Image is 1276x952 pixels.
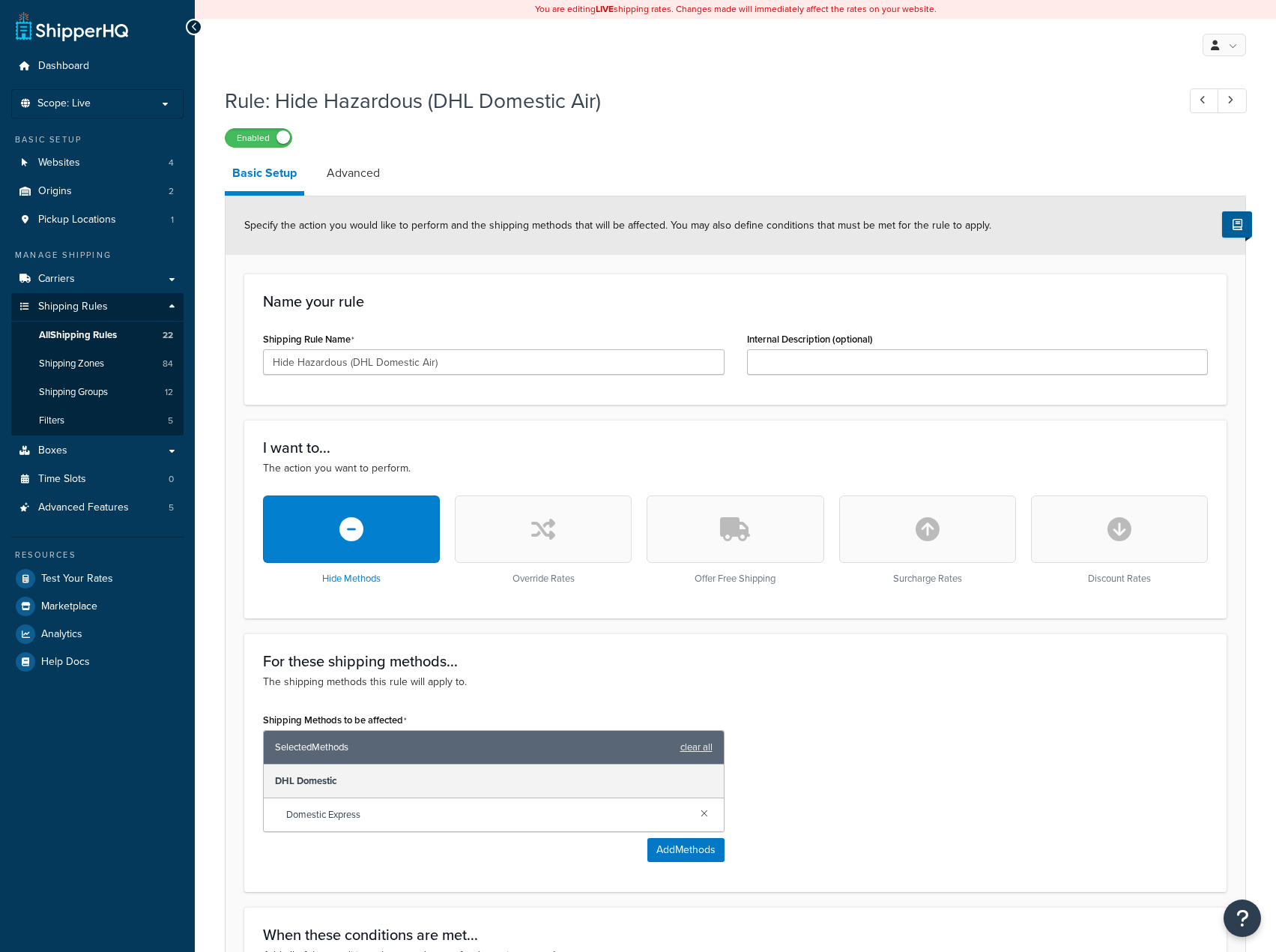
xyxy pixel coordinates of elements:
[41,628,82,641] span: Analytics
[747,334,873,345] label: Internal Description (optional)
[264,765,724,798] div: DHL Domestic
[596,2,614,16] b: LIVE
[169,501,174,514] span: 5
[263,293,1208,310] h3: Name your rule
[38,60,89,73] span: Dashboard
[38,157,80,169] span: Websites
[1222,211,1252,238] button: Show Help Docs
[275,737,673,758] span: Selected Methods
[11,206,184,234] a: Pickup Locations1
[39,415,64,427] span: Filters
[263,439,1208,456] h3: I want to...
[37,97,91,110] span: Scope: Live
[11,593,184,620] a: Marketplace
[169,185,174,198] span: 2
[38,473,86,486] span: Time Slots
[11,293,184,321] a: Shipping Rules
[11,494,184,522] a: Advanced Features5
[38,301,108,313] span: Shipping Rules
[1218,88,1247,113] a: Next Record
[225,86,1162,115] h1: Rule: Hide Hazardous (DHL Domestic Air)
[263,653,1208,669] h3: For these shipping methods...
[263,334,354,346] label: Shipping Rule Name
[11,322,184,349] a: AllShipping Rules22
[244,217,991,233] span: Specify the action you would like to perform and the shipping methods that will be affected. You ...
[226,129,291,147] label: Enabled
[1190,88,1219,113] a: Previous Record
[1224,900,1261,937] button: Open Resource Center
[319,155,387,191] a: Advanced
[11,621,184,648] a: Analytics
[286,804,689,825] span: Domestic Express
[11,350,184,378] li: Shipping Zones
[38,273,75,286] span: Carriers
[11,149,184,177] li: Websites
[455,495,632,585] div: Override Rates
[11,265,184,293] a: Carriers
[11,648,184,675] a: Help Docs
[263,674,1208,690] p: The shipping methods this rule will apply to.
[263,460,1208,477] p: The action you want to perform.
[11,379,184,406] li: Shipping Groups
[11,466,184,493] a: Time Slots0
[11,178,184,205] a: Origins2
[41,600,97,613] span: Marketplace
[11,407,184,435] a: Filters5
[39,358,104,370] span: Shipping Zones
[11,133,184,146] div: Basic Setup
[11,565,184,592] a: Test Your Rates
[11,206,184,234] li: Pickup Locations
[263,927,1208,943] h3: When these conditions are met...
[38,501,129,514] span: Advanced Features
[39,329,117,342] span: All Shipping Rules
[11,350,184,378] a: Shipping Zones84
[39,386,108,399] span: Shipping Groups
[169,157,174,169] span: 4
[263,714,407,726] label: Shipping Methods to be affected
[168,415,173,427] span: 5
[647,838,725,862] button: AddMethods
[11,293,184,436] li: Shipping Rules
[647,495,823,585] div: Offer Free Shipping
[38,185,72,198] span: Origins
[11,149,184,177] a: Websites4
[163,358,173,370] span: 84
[11,407,184,435] li: Filters
[38,214,116,226] span: Pickup Locations
[11,466,184,493] li: Time Slots
[11,437,184,465] a: Boxes
[1031,495,1208,585] div: Discount Rates
[41,573,113,585] span: Test Your Rates
[11,549,184,561] div: Resources
[165,386,173,399] span: 12
[11,52,184,80] a: Dashboard
[38,445,67,457] span: Boxes
[680,737,713,758] a: clear all
[169,473,174,486] span: 0
[839,495,1016,585] div: Surcharge Rates
[11,249,184,262] div: Manage Shipping
[263,495,440,585] div: Hide Methods
[11,178,184,205] li: Origins
[41,656,90,669] span: Help Docs
[11,379,184,406] a: Shipping Groups12
[163,329,173,342] span: 22
[225,155,304,196] a: Basic Setup
[171,214,174,226] span: 1
[11,494,184,522] li: Advanced Features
